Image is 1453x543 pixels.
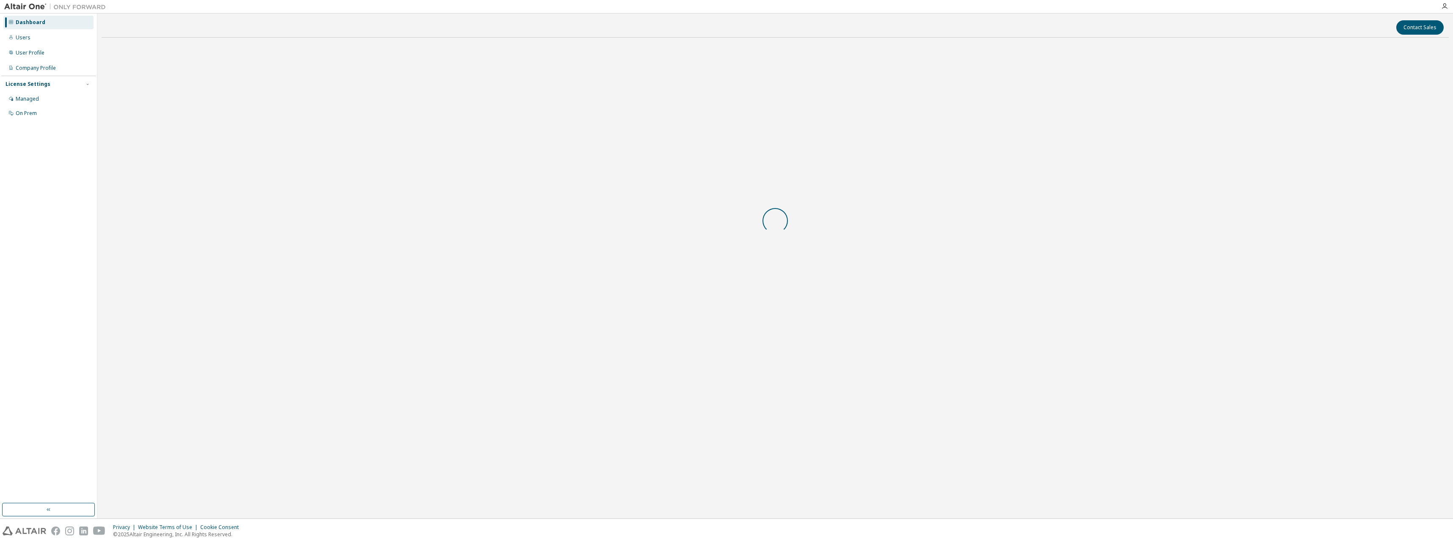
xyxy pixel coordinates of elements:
div: License Settings [6,81,50,88]
div: Privacy [113,524,138,531]
p: © 2025 Altair Engineering, Inc. All Rights Reserved. [113,531,244,538]
img: instagram.svg [65,527,74,535]
img: altair_logo.svg [3,527,46,535]
div: Dashboard [16,19,45,26]
div: Managed [16,96,39,102]
img: youtube.svg [93,527,105,535]
img: facebook.svg [51,527,60,535]
div: User Profile [16,49,44,56]
img: linkedin.svg [79,527,88,535]
button: Contact Sales [1396,20,1444,35]
div: Cookie Consent [200,524,244,531]
div: Company Profile [16,65,56,71]
img: Altair One [4,3,110,11]
div: On Prem [16,110,37,117]
div: Website Terms of Use [138,524,200,531]
div: Users [16,34,30,41]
